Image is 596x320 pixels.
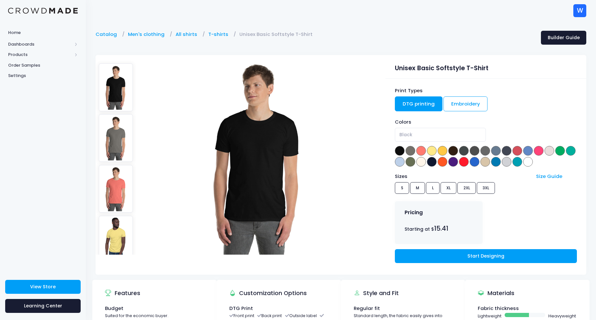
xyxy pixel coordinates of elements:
a: Builder Guide [541,31,586,45]
div: Budget [105,305,204,312]
a: Men's clothing [128,31,168,38]
li: Back print [257,313,282,318]
h4: Pricing [405,209,423,216]
span: Black [395,128,486,142]
span: Basic example [505,313,545,317]
li: Front print [229,313,254,318]
a: View Store [5,280,81,294]
div: DTG Print [229,305,328,312]
div: Features [105,284,140,303]
div: Colors [395,118,577,126]
a: All shirts [176,31,201,38]
span: Products [8,51,72,58]
img: Logo [8,8,78,14]
div: Fabric thickness [478,305,577,312]
span: Dashboards [8,41,72,48]
div: W [573,4,586,17]
div: Style and Fit [354,284,399,303]
div: Regular fit [354,305,453,312]
div: Print Types [395,87,577,94]
a: Embroidery [443,96,488,111]
div: Suited for the economic buyer. [105,313,204,319]
li: Outside label [285,313,317,318]
div: Sizes [392,173,533,180]
span: Settings [8,72,78,79]
a: Size Guide [536,173,562,180]
span: Home [8,29,78,36]
span: 15.41 [434,224,448,233]
a: Start Designing [395,249,577,263]
span: Order Samples [8,62,78,69]
span: Learning Center [24,303,62,309]
span: View Store [30,283,56,290]
span: Heavyweight [548,313,576,319]
div: Unisex Basic Softstyle T-Shirt [395,61,577,73]
span: Lightweight [478,313,501,319]
a: Catalog [96,31,120,38]
a: Learning Center [5,299,81,313]
span: Black [399,131,412,138]
a: DTG printing [395,96,442,111]
a: T-shirts [208,31,232,38]
div: Starting at $ [405,224,473,233]
div: Materials [478,284,514,303]
div: Customization Options [229,284,307,303]
a: Unisex Basic Softstyle T-Shirt [239,31,316,38]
